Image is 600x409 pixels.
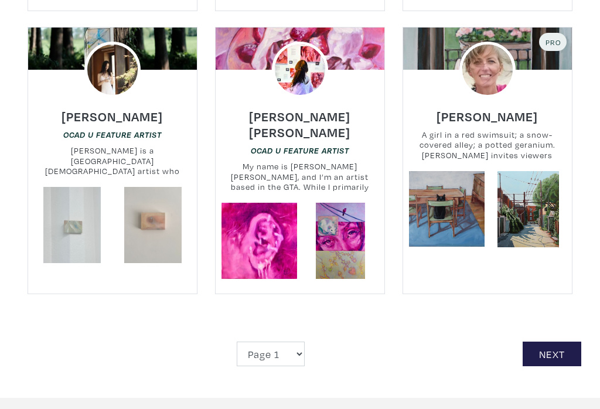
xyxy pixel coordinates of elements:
span: Pro [544,38,561,47]
small: My name is [PERSON_NAME] [PERSON_NAME], and I’m an artist based in the GTA. While I primarily wor... [216,161,384,192]
em: OCAD U Feature Artist [63,130,162,139]
small: [PERSON_NAME] is a [GEOGRAPHIC_DATA][DEMOGRAPHIC_DATA] artist who merges traditional Chinese aest... [28,145,197,176]
img: phpThumb.php [84,42,141,98]
h6: [PERSON_NAME] [437,108,538,124]
small: A girl in a red swimsuit; a snow-covered alley; a potted geranium. [PERSON_NAME] invites viewers ... [403,129,572,161]
a: OCAD U Feature Artist [63,129,162,140]
a: [PERSON_NAME] [62,105,163,119]
a: Next [523,342,581,367]
em: OCAD U Feature Artist [251,146,349,155]
h6: [PERSON_NAME] [PERSON_NAME] [216,108,384,140]
a: OCAD U Feature Artist [251,145,349,156]
h6: [PERSON_NAME] [62,108,163,124]
img: phpThumb.php [272,42,328,98]
a: [PERSON_NAME] [PERSON_NAME] [216,114,384,127]
img: phpThumb.php [459,42,516,98]
a: [PERSON_NAME] [437,105,538,119]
